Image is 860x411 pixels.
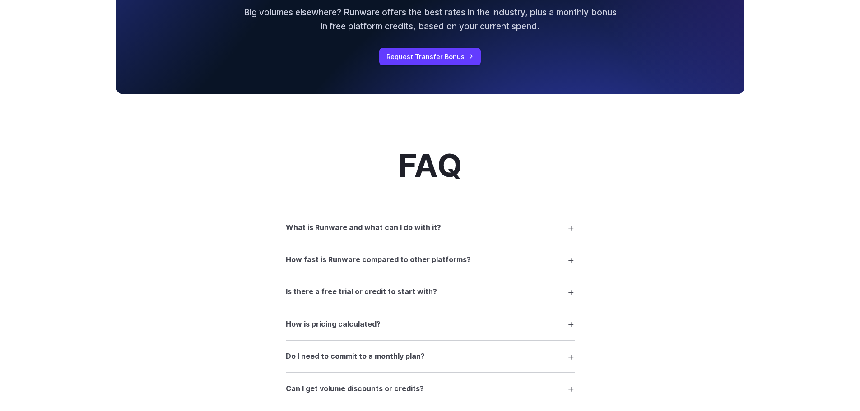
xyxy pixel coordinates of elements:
h3: What is Runware and what can I do with it? [286,222,441,234]
summary: Can I get volume discounts or credits? [286,380,575,397]
a: Request Transfer Bonus [379,48,481,65]
h3: Is there a free trial or credit to start with? [286,286,437,298]
h2: FAQ [399,148,462,183]
summary: How is pricing calculated? [286,315,575,332]
summary: How fast is Runware compared to other platforms? [286,251,575,268]
summary: Is there a free trial or credit to start with? [286,283,575,300]
summary: What is Runware and what can I do with it? [286,219,575,236]
h3: Do I need to commit to a monthly plan? [286,351,425,362]
h3: How fast is Runware compared to other platforms? [286,254,471,266]
summary: Do I need to commit to a monthly plan? [286,348,575,365]
h3: Can I get volume discounts or credits? [286,383,424,395]
p: Big volumes elsewhere? Runware offers the best rates in the industry, plus a monthly bonus in fre... [242,5,618,33]
h3: How is pricing calculated? [286,319,381,330]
